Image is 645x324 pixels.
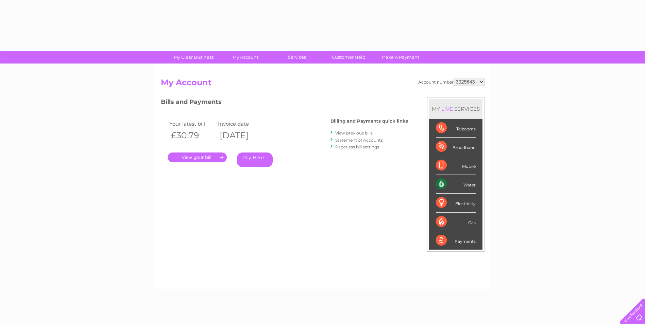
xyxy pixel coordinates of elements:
[418,78,485,86] div: Account number
[217,51,273,64] a: My Account
[166,51,222,64] a: My Clear Business
[168,119,217,128] td: Your latest bill
[216,128,265,142] th: [DATE]
[168,152,227,162] a: .
[269,51,325,64] a: Services
[429,99,482,119] div: MY SERVICES
[161,78,485,91] h2: My Account
[161,97,408,109] h3: Bills and Payments
[436,231,476,250] div: Payments
[436,138,476,156] div: Broadband
[436,175,476,194] div: Water
[330,119,408,124] h4: Billing and Payments quick links
[436,156,476,175] div: Mobile
[168,128,217,142] th: £30.79
[436,213,476,231] div: Gas
[335,130,373,136] a: View previous bills
[440,106,454,112] div: LIVE
[436,194,476,212] div: Electricity
[335,138,383,143] a: Statement of Accounts
[335,144,379,149] a: Paperless bill settings
[321,51,377,64] a: Customer Help
[436,119,476,138] div: Telecoms
[237,152,273,167] a: Pay Here
[372,51,428,64] a: Make A Payment
[216,119,265,128] td: Invoice date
